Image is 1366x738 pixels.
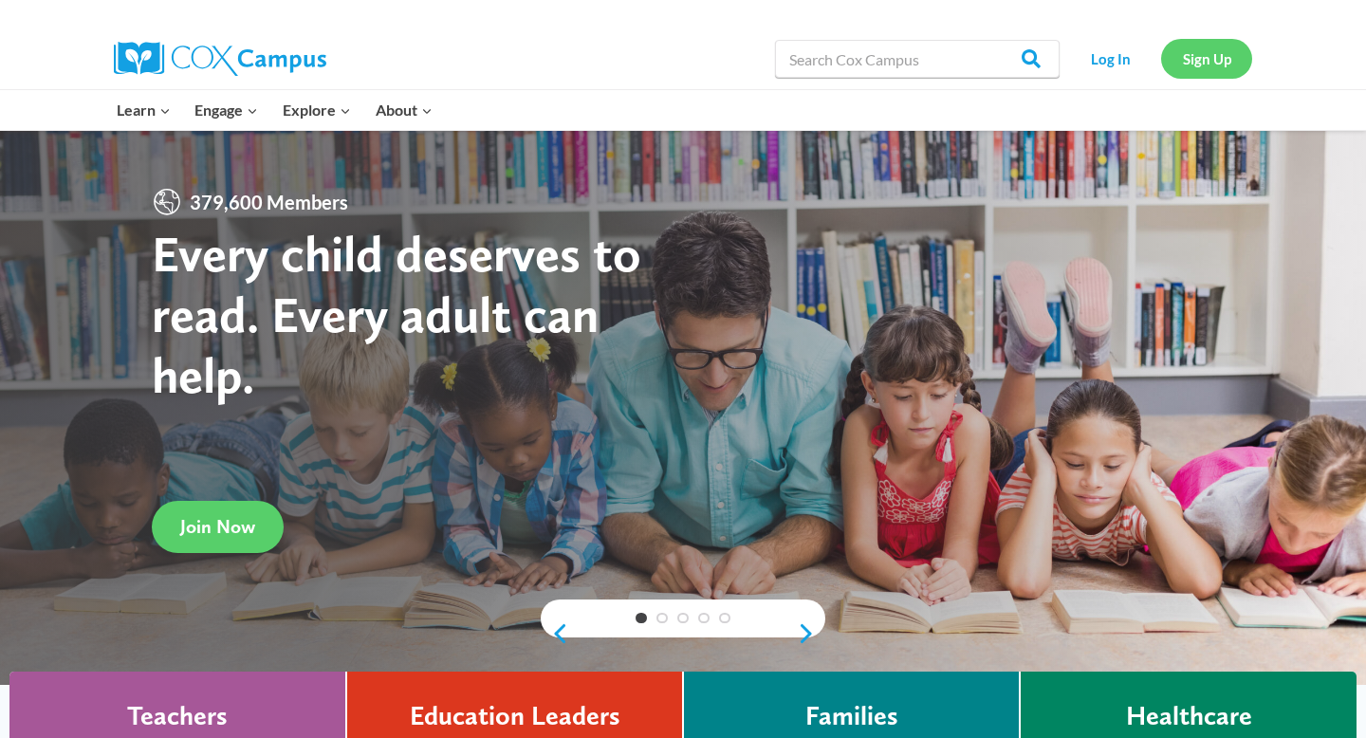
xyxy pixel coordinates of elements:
[104,90,444,130] nav: Primary Navigation
[127,700,228,732] h4: Teachers
[775,40,1060,78] input: Search Cox Campus
[805,700,898,732] h4: Families
[797,622,825,645] a: next
[1069,39,1152,78] a: Log In
[114,42,326,76] img: Cox Campus
[152,223,641,404] strong: Every child deserves to read. Every adult can help.
[1161,39,1252,78] a: Sign Up
[541,615,825,653] div: content slider buttons
[541,622,569,645] a: previous
[1126,700,1252,732] h4: Healthcare
[270,90,363,130] button: Child menu of Explore
[152,501,284,553] a: Join Now
[183,90,271,130] button: Child menu of Engage
[1069,39,1252,78] nav: Secondary Navigation
[698,613,710,624] a: 4
[719,613,730,624] a: 5
[410,700,620,732] h4: Education Leaders
[656,613,668,624] a: 2
[363,90,445,130] button: Child menu of About
[182,187,356,217] span: 379,600 Members
[104,90,183,130] button: Child menu of Learn
[677,613,689,624] a: 3
[180,515,255,538] span: Join Now
[636,613,647,624] a: 1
